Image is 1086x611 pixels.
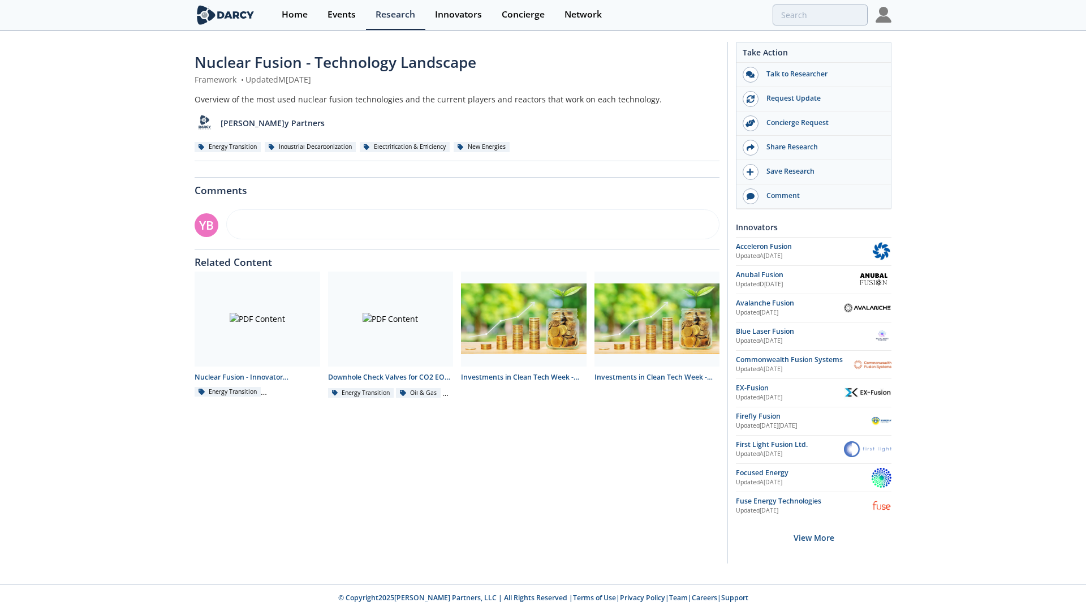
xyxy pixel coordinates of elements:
[736,355,891,375] a: Commonwealth Fusion Systems UpdatedA[DATE] Commonwealth Fusion Systems
[736,270,891,290] a: Anubal Fusion UpdatedD[DATE] Anubal Fusion
[736,468,891,488] a: Focused Energy UpdatedA[DATE] Focused Energy
[328,372,454,382] div: Downhole Check Valves for CO2 EOR and CCS Applications - Innovator Comparison
[594,372,720,382] div: Investments in Clean Tech Week - Week of [DATE]
[721,593,748,603] a: Support
[736,411,891,431] a: Firefly Fusion Updated[DATE][DATE] Firefly Fusion
[195,387,261,397] div: Energy Transition
[669,593,688,603] a: Team
[736,337,872,346] div: Updated A[DATE]
[195,142,261,152] div: Energy Transition
[191,272,324,399] a: PDF Content Nuclear Fusion - Innovator Landscape Energy Transition
[736,252,872,261] div: Updated A[DATE]
[328,388,394,398] div: Energy Transition
[195,52,476,72] span: Nuclear Fusion - Technology Landscape
[736,393,844,402] div: Updated A[DATE]
[360,142,450,152] div: Electrification & Efficiency
[872,496,891,516] img: Fuse Energy Technologies
[736,355,854,365] div: Commonwealth Fusion Systems
[327,10,356,19] div: Events
[759,166,885,177] div: Save Research
[736,280,856,289] div: Updated D[DATE]
[736,365,854,374] div: Updated A[DATE]
[221,117,325,129] p: [PERSON_NAME]y Partners
[856,270,891,290] img: Anubal Fusion
[1038,566,1075,600] iframe: chat widget
[736,383,844,393] div: EX-Fusion
[265,142,356,152] div: Industrial Decarbonization
[195,213,218,237] div: YB
[736,242,872,252] div: Acceleron Fusion
[376,10,415,19] div: Research
[736,411,872,421] div: Firefly Fusion
[195,178,719,196] div: Comments
[736,383,891,403] a: EX-Fusion UpdatedA[DATE] EX-Fusion
[239,74,245,85] span: •
[736,496,872,506] div: Fuse Energy Technologies
[736,242,891,261] a: Acceleron Fusion UpdatedA[DATE] Acceleron Fusion
[736,326,891,346] a: Blue Laser Fusion UpdatedA[DATE] Blue Laser Fusion
[844,303,891,312] img: Avalanche Fusion
[759,142,885,152] div: Share Research
[759,191,885,201] div: Comment
[759,69,885,79] div: Talk to Researcher
[736,440,891,459] a: First Light Fusion Ltd. UpdatedA[DATE] First Light Fusion Ltd.
[396,388,441,398] div: Oil & Gas
[692,593,717,603] a: Careers
[872,468,891,488] img: Focused Energy
[759,93,885,104] div: Request Update
[282,10,308,19] div: Home
[564,10,602,19] div: Network
[736,421,872,431] div: Updated [DATE][DATE]
[736,506,872,515] div: Updated [DATE]
[736,217,891,237] div: Innovators
[454,142,510,152] div: New Energies
[573,593,616,603] a: Terms of Use
[773,5,868,25] input: Advanced Search
[759,118,885,128] div: Concierge Request
[457,272,591,399] a: Investments in Clean Tech Week - Week of 2025/08/01 preview Investments in Clean Tech Week - Week...
[854,355,891,375] img: Commonwealth Fusion Systems
[872,242,891,261] img: Acceleron Fusion
[195,372,320,382] div: Nuclear Fusion - Innovator Landscape
[736,46,891,63] div: Take Action
[736,450,844,459] div: Updated A[DATE]
[736,520,891,556] div: View More
[591,272,724,399] a: Investments in Clean Tech Week - Week of 2025/07/14 preview Investments in Clean Tech Week - Week...
[736,496,891,516] a: Fuse Energy Technologies Updated[DATE] Fuse Energy Technologies
[502,10,545,19] div: Concierge
[124,593,962,603] p: © Copyright 2025 [PERSON_NAME] Partners, LLC | All Rights Reserved | | | | |
[872,326,891,346] img: Blue Laser Fusion
[195,93,719,105] div: Overview of the most used nuclear fusion technologies and the current players and reactors that w...
[195,74,719,85] div: Framework Updated M[DATE]
[736,478,872,487] div: Updated A[DATE]
[736,326,872,337] div: Blue Laser Fusion
[736,468,872,478] div: Focused Energy
[844,384,891,401] img: EX-Fusion
[844,441,891,457] img: First Light Fusion Ltd.
[461,372,587,382] div: Investments in Clean Tech Week - Week of [DATE]
[736,308,844,317] div: Updated [DATE]
[876,7,891,23] img: Profile
[620,593,665,603] a: Privacy Policy
[195,5,256,25] img: logo-wide.svg
[435,10,482,19] div: Innovators
[736,270,856,280] div: Anubal Fusion
[736,298,844,308] div: Avalanche Fusion
[195,249,719,268] div: Related Content
[324,272,458,399] a: PDF Content Downhole Check Valves for CO2 EOR and CCS Applications - Innovator Comparison Energy ...
[736,298,891,318] a: Avalanche Fusion Updated[DATE] Avalanche Fusion
[736,440,844,450] div: First Light Fusion Ltd.
[872,411,891,431] img: Firefly Fusion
